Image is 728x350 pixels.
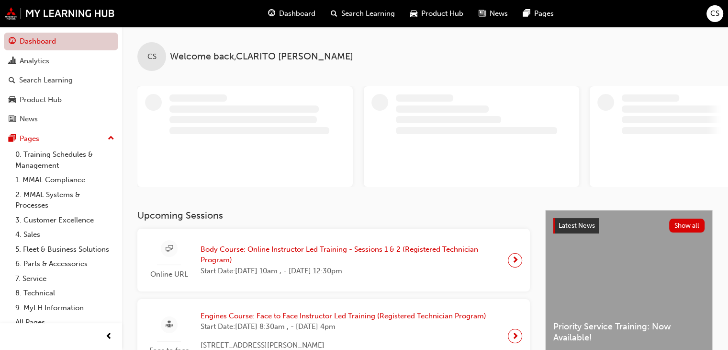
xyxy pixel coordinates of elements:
[166,243,173,255] span: sessionType_ONLINE_URL-icon
[4,130,118,148] button: Pages
[331,8,337,20] span: search-icon
[108,132,114,145] span: up-icon
[11,147,118,173] a: 0. Training Schedules & Management
[11,271,118,286] a: 7. Service
[515,4,561,23] a: pages-iconPages
[105,331,112,343] span: prev-icon
[11,242,118,257] a: 5. Fleet & Business Solutions
[9,115,16,124] span: news-icon
[11,227,118,242] a: 4. Sales
[490,8,508,19] span: News
[9,96,16,105] span: car-icon
[4,52,118,70] a: Analytics
[260,4,323,23] a: guage-iconDashboard
[279,8,315,19] span: Dashboard
[137,210,530,221] h3: Upcoming Sessions
[20,133,39,144] div: Pages
[201,244,500,266] span: Body Course: Online Instructor Led Training - Sessions 1 & 2 (Registered Technician Program)
[410,8,417,20] span: car-icon
[4,110,118,128] a: News
[11,173,118,187] a: 1. MMAL Compliance
[421,8,463,19] span: Product Hub
[341,8,395,19] span: Search Learning
[145,236,522,284] a: Online URLBody Course: Online Instructor Led Training - Sessions 1 & 2 (Registered Technician Pro...
[170,51,353,62] span: Welcome back , CLARITO [PERSON_NAME]
[523,8,530,20] span: pages-icon
[11,187,118,213] a: 2. MMAL Systems & Processes
[4,31,118,130] button: DashboardAnalyticsSearch LearningProduct HubNews
[19,75,73,86] div: Search Learning
[471,4,515,23] a: news-iconNews
[20,114,38,125] div: News
[323,4,403,23] a: search-iconSearch Learning
[11,213,118,228] a: 3. Customer Excellence
[11,286,118,301] a: 8. Technical
[147,51,157,62] span: CS
[9,135,16,143] span: pages-icon
[9,57,16,66] span: chart-icon
[20,94,62,105] div: Product Hub
[145,269,193,280] span: Online URL
[559,222,595,230] span: Latest News
[201,321,486,332] span: Start Date: [DATE] 8:30am , - [DATE] 4pm
[201,266,500,277] span: Start Date: [DATE] 10am , - [DATE] 12:30pm
[706,5,723,22] button: CS
[4,71,118,89] a: Search Learning
[479,8,486,20] span: news-icon
[11,301,118,315] a: 9. MyLH Information
[512,254,519,267] span: next-icon
[268,8,275,20] span: guage-icon
[4,33,118,50] a: Dashboard
[553,218,705,233] a: Latest NewsShow all
[9,37,16,46] span: guage-icon
[201,311,486,322] span: Engines Course: Face to Face Instructor Led Training (Registered Technician Program)
[5,7,115,20] img: mmal
[534,8,554,19] span: Pages
[9,76,15,85] span: search-icon
[403,4,471,23] a: car-iconProduct Hub
[669,219,705,233] button: Show all
[166,319,173,331] span: sessionType_FACE_TO_FACE-icon
[512,329,519,343] span: next-icon
[20,56,49,67] div: Analytics
[710,8,719,19] span: CS
[11,257,118,271] a: 6. Parts & Accessories
[4,91,118,109] a: Product Hub
[11,315,118,330] a: All Pages
[553,321,705,343] span: Priority Service Training: Now Available!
